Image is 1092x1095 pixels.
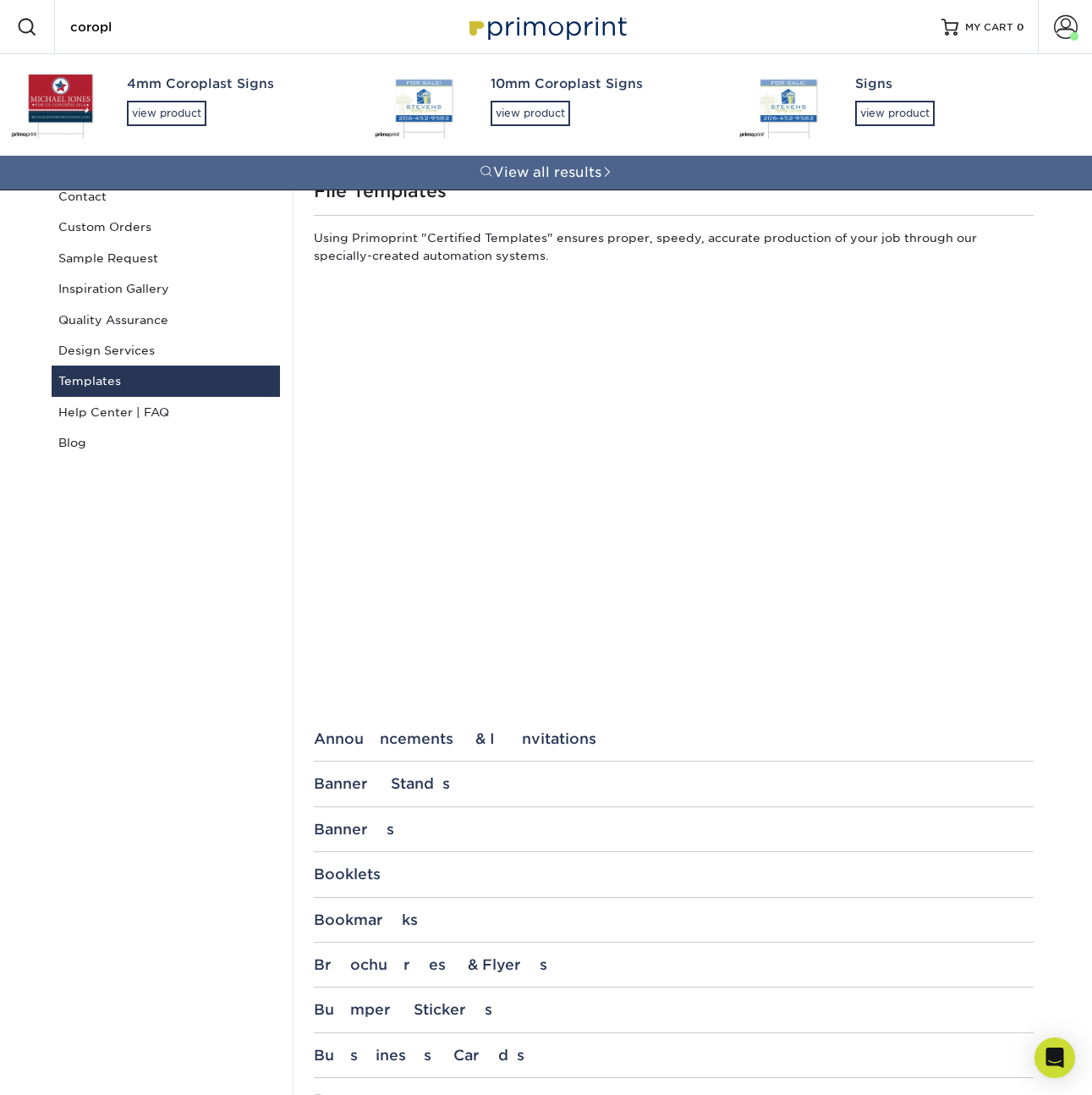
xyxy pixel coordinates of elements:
a: Quality Assurance [52,305,280,335]
div: Bumper Stickers [314,1001,1034,1018]
span: MY CART [965,20,1013,35]
img: 10mm Coroplast Signs [374,71,475,139]
h1: File Templates [314,181,1034,201]
a: Blog [52,427,280,458]
div: Banner Stands [314,775,1034,792]
div: Brochures & Flyers [314,956,1034,973]
div: Announcements & Invitations [314,730,1034,747]
img: Signs [738,71,840,139]
div: Bookmarks [314,911,1034,928]
div: view product [491,101,570,126]
div: 4mm Coroplast Signs [127,74,343,94]
a: Sample Request [52,243,280,273]
div: 10mm Coroplast Signs [491,74,707,94]
p: Using Primoprint "Certified Templates" ensures proper, speedy, accurate production of your job th... [314,229,1034,271]
a: Help Center | FAQ [52,397,280,427]
div: Signs [855,74,1072,94]
input: SEARCH PRODUCTS..... [69,17,233,37]
a: Templates [52,366,280,396]
div: Open Intercom Messenger [1034,1037,1075,1078]
div: Booklets [314,866,1034,883]
a: 10mm Coroplast Signsview product [364,54,727,156]
div: view product [127,101,206,126]
div: Banners [314,821,1034,838]
img: 4mm Coroplast Signs [10,71,112,139]
div: Business Cards [314,1047,1034,1064]
a: Inspiration Gallery [52,273,280,304]
span: 0 [1017,21,1024,33]
a: Design Services [52,335,280,366]
img: Primoprint [462,8,631,45]
a: Contact [52,181,280,212]
div: view product [855,101,935,126]
a: Custom Orders [52,212,280,242]
a: Signsview product [728,54,1092,156]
